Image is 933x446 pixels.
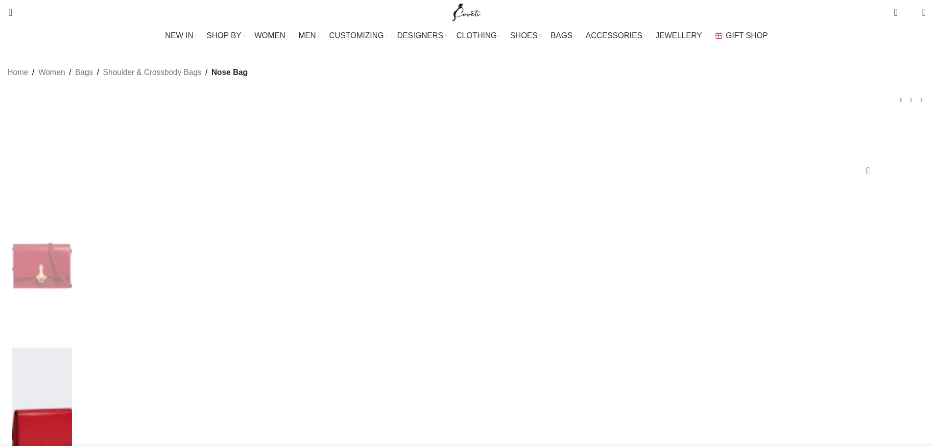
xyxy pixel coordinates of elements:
[255,26,289,46] a: WOMEN
[510,26,541,46] a: SHOES
[715,26,768,46] a: GIFT SHOP
[329,31,384,40] span: CUSTOMIZING
[550,26,575,46] a: BAGS
[895,5,902,12] span: 0
[586,26,646,46] a: ACCESSORIES
[255,31,286,40] span: WOMEN
[165,31,193,40] span: NEW IN
[212,66,248,79] span: Nose Bag
[450,7,483,16] a: Site logo
[299,26,319,46] a: MEN
[38,66,65,79] a: Women
[12,182,72,343] img: medFormat packshot1 SA149101 30030525 nobg
[456,26,501,46] a: CLOTHING
[103,66,201,79] a: Shoulder & Crossbody Bags
[329,26,387,46] a: CUSTOMIZING
[586,31,643,40] span: ACCESSORIES
[207,31,241,40] span: SHOP BY
[207,26,245,46] a: SHOP BY
[7,66,248,79] nav: Breadcrumb
[550,31,572,40] span: BAGS
[510,31,537,40] span: SHOES
[905,2,915,22] div: My Wishlist
[896,95,906,105] a: Previous product
[655,26,705,46] a: JEWELLERY
[715,32,722,39] img: GiftBag
[75,66,93,79] a: Bags
[2,2,12,22] a: Search
[7,66,28,79] a: Home
[299,31,316,40] span: MEN
[165,26,197,46] a: NEW IN
[916,95,926,105] a: Next product
[2,26,931,46] div: Main navigation
[726,31,768,40] span: GIFT SHOP
[889,2,902,22] a: 0
[456,31,497,40] span: CLOTHING
[907,10,914,17] span: 0
[397,26,447,46] a: DESIGNERS
[655,31,702,40] span: JEWELLERY
[397,31,443,40] span: DESIGNERS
